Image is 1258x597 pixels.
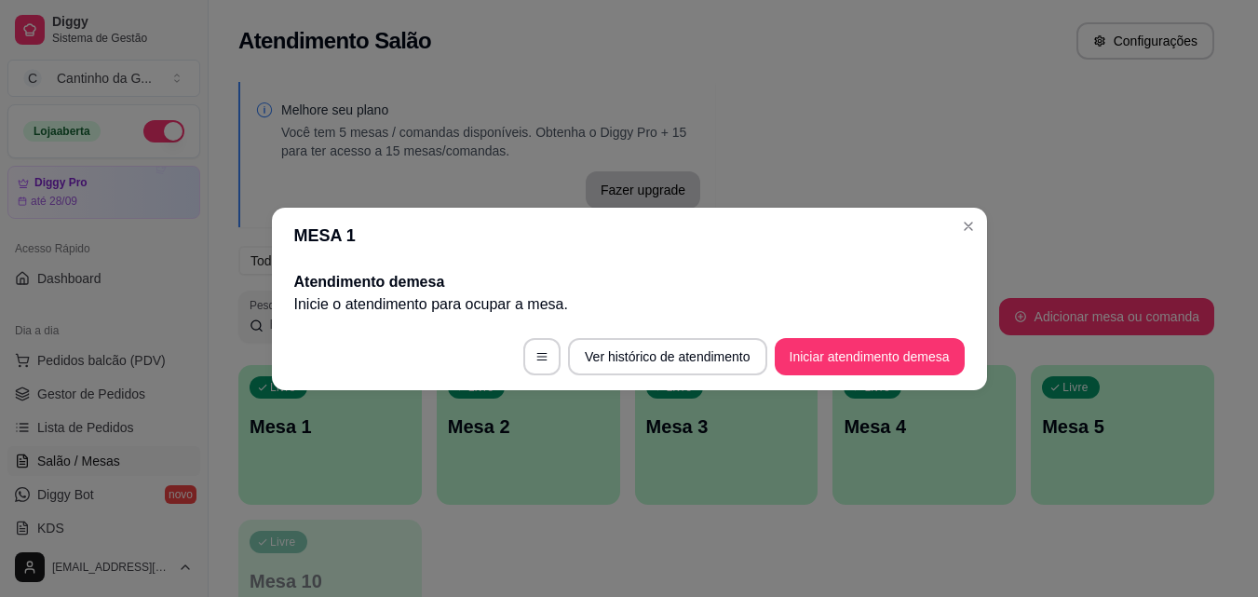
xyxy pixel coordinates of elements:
[954,211,983,241] button: Close
[294,293,965,316] p: Inicie o atendimento para ocupar a mesa .
[568,338,766,375] button: Ver histórico de atendimento
[294,271,965,293] h2: Atendimento de mesa
[775,338,965,375] button: Iniciar atendimento demesa
[272,208,987,264] header: MESA 1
